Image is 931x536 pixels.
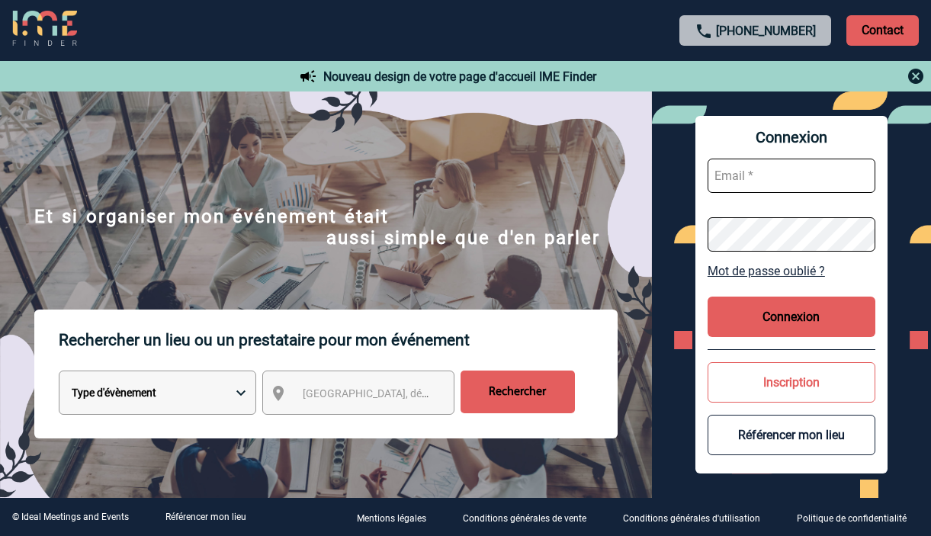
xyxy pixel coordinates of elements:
[59,310,618,371] p: Rechercher un lieu ou un prestataire pour mon événement
[461,371,575,413] input: Rechercher
[345,510,451,525] a: Mentions légales
[463,513,586,524] p: Conditions générales de vente
[165,512,246,522] a: Référencer mon lieu
[303,387,515,400] span: [GEOGRAPHIC_DATA], département, région...
[708,159,875,193] input: Email *
[623,513,760,524] p: Conditions générales d'utilisation
[708,128,875,146] span: Connexion
[451,510,611,525] a: Conditions générales de vente
[846,15,919,46] p: Contact
[797,513,907,524] p: Politique de confidentialité
[785,510,931,525] a: Politique de confidentialité
[695,22,713,40] img: call-24-px.png
[708,264,875,278] a: Mot de passe oublié ?
[716,24,816,38] a: [PHONE_NUMBER]
[708,297,875,337] button: Connexion
[357,513,426,524] p: Mentions légales
[708,362,875,403] button: Inscription
[12,512,129,522] div: © Ideal Meetings and Events
[611,510,785,525] a: Conditions générales d'utilisation
[708,415,875,455] button: Référencer mon lieu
